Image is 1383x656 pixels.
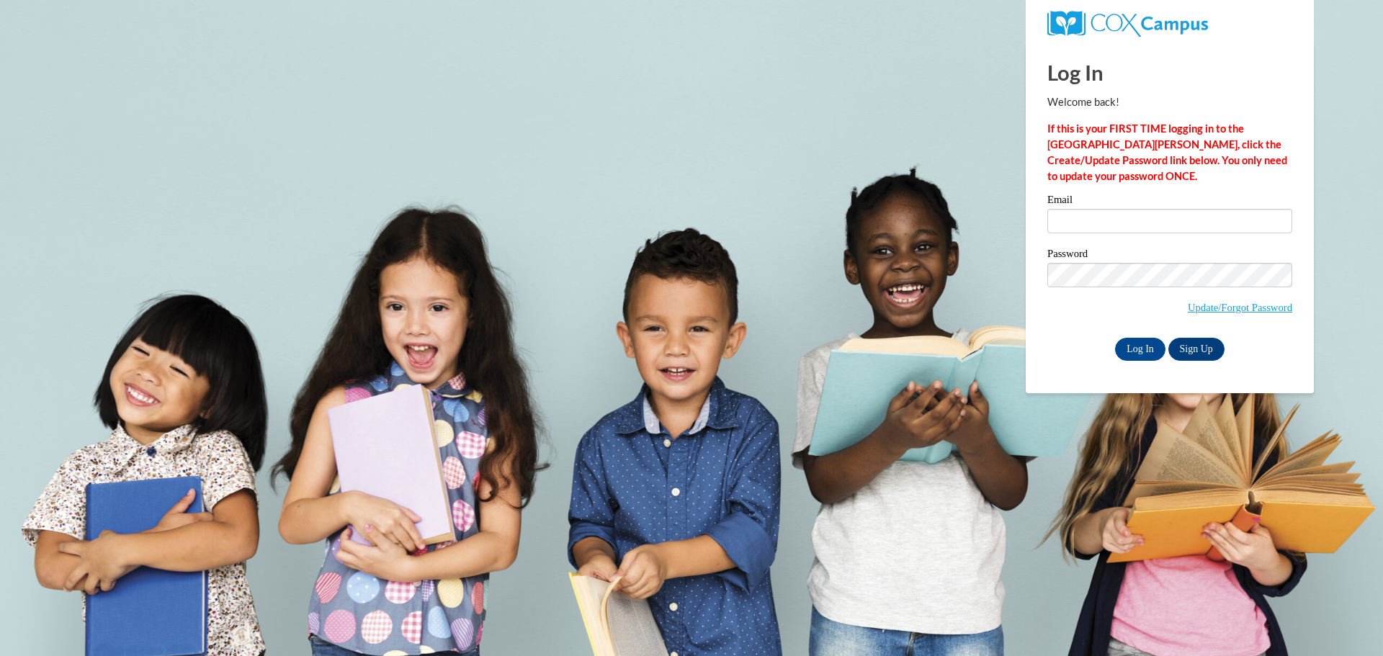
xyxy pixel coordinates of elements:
h1: Log In [1047,58,1292,87]
strong: If this is your FIRST TIME logging in to the [GEOGRAPHIC_DATA][PERSON_NAME], click the Create/Upd... [1047,122,1287,182]
label: Password [1047,248,1292,263]
a: Update/Forgot Password [1188,302,1292,313]
p: Welcome back! [1047,94,1292,110]
a: COX Campus [1047,17,1208,29]
label: Email [1047,194,1292,209]
input: Log In [1115,338,1165,361]
a: Sign Up [1168,338,1225,361]
img: COX Campus [1047,11,1208,37]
